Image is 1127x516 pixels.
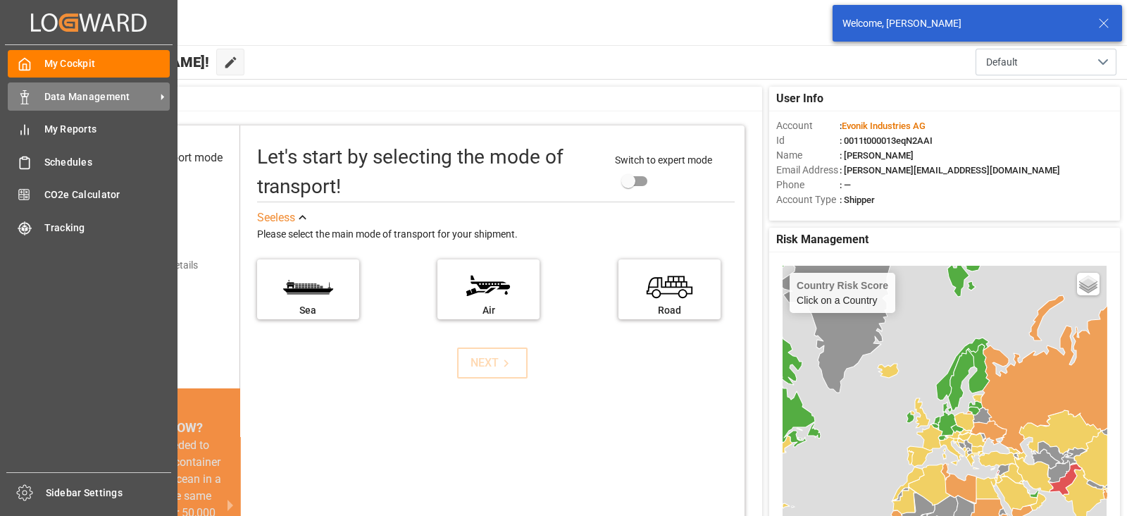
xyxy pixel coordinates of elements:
[840,165,1060,176] span: : [PERSON_NAME][EMAIL_ADDRESS][DOMAIN_NAME]
[840,121,926,131] span: :
[986,55,1018,70] span: Default
[113,149,223,166] div: Select transport mode
[8,50,170,78] a: My Cockpit
[797,280,888,306] div: Click on a Country
[842,16,1085,31] div: Welcome, [PERSON_NAME]
[776,178,840,192] span: Phone
[840,150,914,161] span: : [PERSON_NAME]
[840,180,851,190] span: : —
[797,280,888,291] h4: Country Risk Score
[44,221,170,235] span: Tracking
[44,122,170,137] span: My Reports
[44,188,170,202] span: CO2e Calculator
[776,118,840,133] span: Account
[615,154,712,166] span: Switch to expert mode
[776,192,840,207] span: Account Type
[44,56,170,71] span: My Cockpit
[44,155,170,170] span: Schedules
[264,303,352,318] div: Sea
[625,303,714,318] div: Road
[8,214,170,241] a: Tracking
[471,355,513,371] div: NEXT
[1077,273,1100,295] a: Layers
[776,231,868,248] span: Risk Management
[8,181,170,209] a: CO2e Calculator
[776,163,840,178] span: Email Address
[257,226,735,243] div: Please select the main mode of transport for your shipment.
[776,90,823,107] span: User Info
[257,142,601,202] div: Let's start by selecting the mode of transport!
[444,303,533,318] div: Air
[776,148,840,163] span: Name
[457,348,528,379] button: NEXT
[8,148,170,176] a: Schedules
[776,133,840,148] span: Id
[8,116,170,143] a: My Reports
[976,49,1116,75] button: open menu
[46,486,172,500] span: Sidebar Settings
[44,90,156,104] span: Data Management
[257,209,295,226] div: See less
[840,195,875,205] span: : Shipper
[840,135,933,146] span: : 0011t000013eqN2AAI
[842,121,926,131] span: Evonik Industries AG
